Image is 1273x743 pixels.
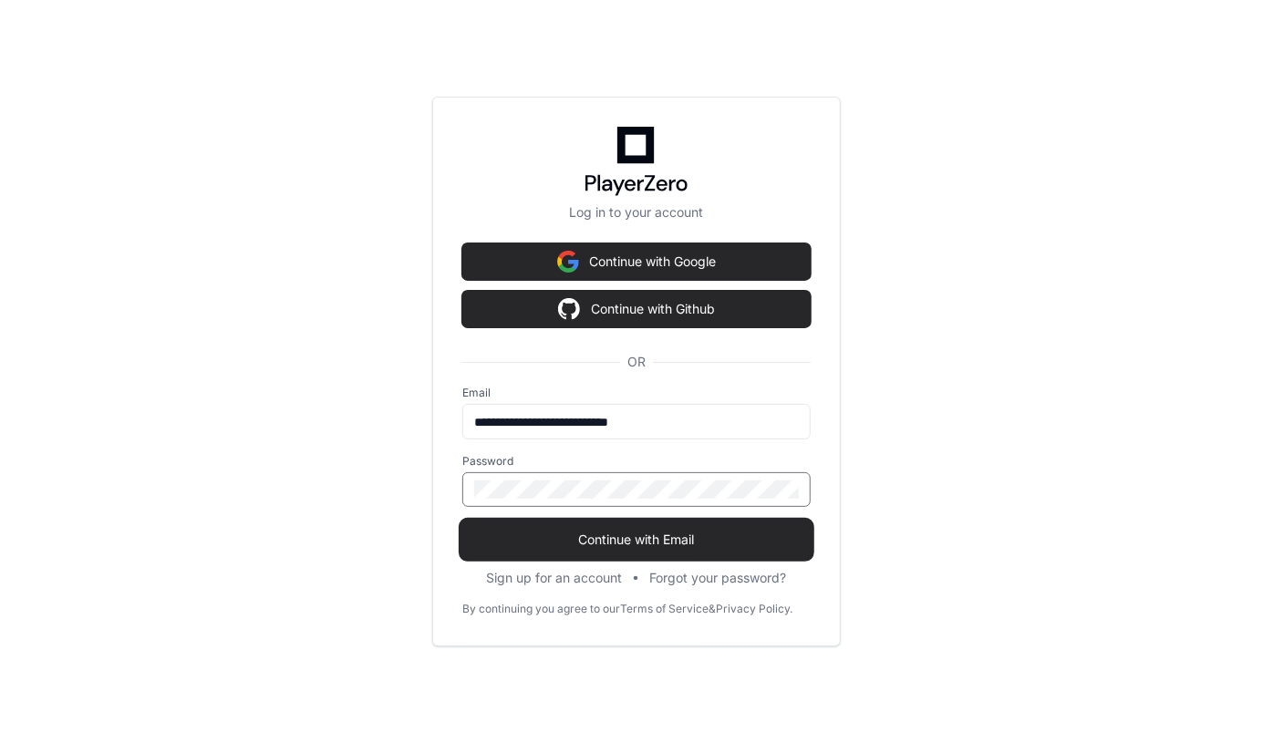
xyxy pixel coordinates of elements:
a: Privacy Policy. [716,602,792,616]
img: Sign in with google [558,291,580,327]
div: & [709,602,716,616]
div: By continuing you agree to our [462,602,620,616]
button: Continue with Google [462,243,811,280]
button: Forgot your password? [650,569,787,587]
label: Password [462,454,811,469]
span: Continue with Email [462,531,811,549]
span: OR [620,353,653,371]
p: Log in to your account [462,203,811,222]
button: Sign up for an account [487,569,623,587]
a: Terms of Service [620,602,709,616]
button: Continue with Email [462,521,811,558]
button: Continue with Github [462,291,811,327]
img: Sign in with google [557,243,579,280]
label: Email [462,386,811,400]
